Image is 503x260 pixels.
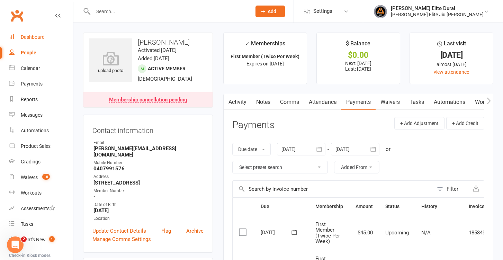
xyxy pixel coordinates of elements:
a: Archive [186,227,204,235]
a: Automations [429,94,470,110]
div: Payments [21,81,43,87]
div: Mobile Number [93,160,204,166]
div: upload photo [89,52,132,74]
div: Waivers [21,174,38,180]
div: or [386,145,390,153]
div: almost [DATE] [416,61,487,68]
time: Added [DATE] [138,55,169,62]
a: Automations [9,123,73,138]
div: $0.00 [323,52,394,59]
a: Notes [251,94,275,110]
button: Add [255,6,285,17]
strong: First Member (Twice Per Week) [231,54,299,59]
div: Dashboard [21,34,45,40]
a: view attendance [434,69,469,75]
th: Due [254,198,309,215]
span: Add [268,9,276,14]
a: Comms [275,94,304,110]
div: [PERSON_NAME] Elite Jiu [PERSON_NAME] [391,11,484,18]
div: Location [93,215,204,222]
div: $ Balance [346,39,370,52]
a: Update Contact Details [92,227,146,235]
input: Search... [91,7,246,16]
span: Settings [313,3,332,19]
div: Reports [21,97,38,102]
a: Flag [161,227,171,235]
a: Workouts [470,94,503,110]
span: 1 [49,236,55,242]
a: Activity [224,94,251,110]
div: Tasks [21,221,33,227]
a: Dashboard [9,29,73,45]
a: Reports [9,92,73,107]
td: $45.00 [349,216,379,250]
strong: [STREET_ADDRESS] [93,180,204,186]
div: Memberships [245,39,285,52]
i: ✓ [245,41,249,47]
a: People [9,45,73,61]
a: What's New1 [9,232,73,248]
div: Workouts [21,190,42,196]
div: People [21,50,36,55]
a: Assessments [9,201,73,216]
div: Address [93,173,204,180]
span: 10 [42,174,50,180]
div: Last visit [437,39,466,52]
span: First Member (Twice Per Week) [315,221,340,245]
a: Payments [341,94,376,110]
a: Messages [9,107,73,123]
button: + Add Adjustment [394,117,444,129]
a: Waivers 10 [9,170,73,185]
strong: - [93,194,204,200]
a: Attendance [304,94,341,110]
iframe: Intercom live chat [7,236,24,253]
a: Waivers [376,94,405,110]
span: Active member [148,66,186,71]
th: Invoice # [462,198,495,215]
h3: [PERSON_NAME] [89,38,207,46]
div: [DATE] [416,52,487,59]
th: History [415,198,462,215]
strong: [PERSON_NAME][EMAIL_ADDRESS][DOMAIN_NAME] [93,145,204,158]
a: Product Sales [9,138,73,154]
div: Membership cancellation pending [109,97,187,103]
th: Status [379,198,415,215]
td: 1853432 [462,216,495,250]
a: Clubworx [8,7,26,24]
a: Workouts [9,185,73,201]
th: Amount [349,198,379,215]
a: Manage Comms Settings [92,235,151,243]
div: Messages [21,112,43,118]
button: Filter [433,181,468,197]
div: [DATE] [261,227,293,237]
span: N/A [421,230,431,236]
a: Tasks [9,216,73,232]
strong: [DATE] [93,207,204,214]
th: Membership [309,198,349,215]
a: Gradings [9,154,73,170]
a: Tasks [405,94,429,110]
h3: Payments [232,120,275,131]
img: thumb_image1702864552.png [374,5,387,18]
strong: 0407991576 [93,165,204,172]
div: Product Sales [21,143,51,149]
div: What's New [21,237,46,242]
span: [DEMOGRAPHIC_DATA] [138,76,192,82]
div: Calendar [21,65,40,71]
span: Expires on [DATE] [246,61,284,66]
div: Automations [21,128,49,133]
div: Filter [447,185,458,193]
div: [PERSON_NAME] Elite Dural [391,5,484,11]
div: Assessments [21,206,55,211]
div: Date of Birth [93,201,204,208]
div: Gradings [21,159,41,164]
input: Search by invoice number [233,181,433,197]
a: Calendar [9,61,73,76]
button: Added From [334,161,379,173]
button: Due date [232,143,271,155]
a: Payments [9,76,73,92]
button: + Add Credit [446,117,484,129]
p: Next: [DATE] Last: [DATE] [323,61,394,72]
div: Member Number [93,188,204,194]
time: Activated [DATE] [138,47,177,53]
